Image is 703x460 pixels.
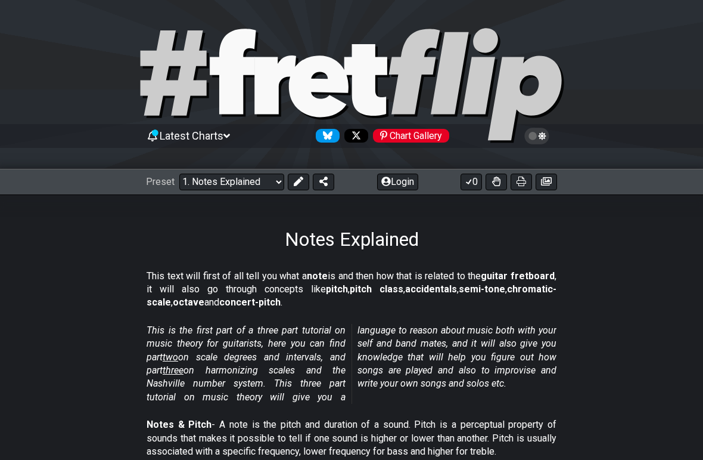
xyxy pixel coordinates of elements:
a: #fretflip at Pinterest [368,129,449,143]
p: This text will first of all tell you what a is and then how that is related to the , it will also... [147,270,556,310]
strong: semi-tone [459,283,505,295]
span: three [163,365,183,376]
strong: pitch [326,283,348,295]
a: Follow #fretflip at Bluesky [311,129,340,143]
select: Preset [179,174,284,190]
strong: accidentals [405,283,457,295]
span: Latest Charts [160,129,223,142]
em: This is the first part of a three part tutorial on music theory for guitarists, here you can find... [147,325,556,403]
button: Share Preset [313,174,334,190]
button: 0 [461,174,482,190]
strong: note [307,270,328,282]
button: Create image [536,174,557,190]
strong: octave [173,297,204,308]
button: Login [377,174,418,190]
p: - A note is the pitch and duration of a sound. Pitch is a perceptual property of sounds that make... [147,418,556,458]
h1: Notes Explained [285,228,419,251]
span: two [163,351,178,363]
span: Preset [146,176,175,187]
button: Toggle Dexterity for all fretkits [486,174,507,190]
button: Edit Preset [288,174,309,190]
strong: pitch class [350,283,403,295]
div: Chart Gallery [373,129,449,143]
strong: concert-pitch [219,297,281,308]
a: Follow #fretflip at X [340,129,368,143]
strong: Notes & Pitch [147,419,211,430]
span: Toggle light / dark theme [530,131,544,141]
button: Print [511,174,532,190]
strong: guitar fretboard [481,270,555,282]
